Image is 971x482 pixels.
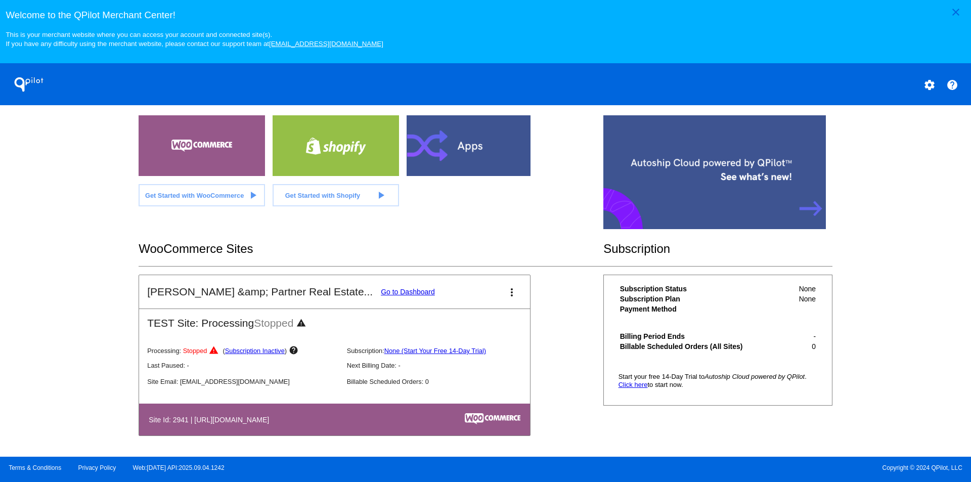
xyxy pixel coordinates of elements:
[269,40,383,48] a: [EMAIL_ADDRESS][DOMAIN_NAME]
[799,295,816,303] span: None
[619,381,648,388] a: Click here
[247,189,259,201] mat-icon: play_arrow
[946,79,958,91] mat-icon: help
[133,464,225,471] a: Web:[DATE] API:2025.09.04.1242
[147,378,338,385] p: Site Email: [EMAIL_ADDRESS][DOMAIN_NAME]
[950,6,962,18] mat-icon: close
[223,347,287,355] span: ( )
[813,332,816,340] span: -
[149,416,274,424] h4: Site Id: 2941 | [URL][DOMAIN_NAME]
[209,345,221,358] mat-icon: warning
[923,79,936,91] mat-icon: settings
[183,347,207,355] span: Stopped
[620,342,790,351] th: Billable Scheduled Orders (All Sites)
[799,285,816,293] span: None
[6,31,383,48] small: This is your merchant website where you can access your account and connected site(s). If you hav...
[620,332,790,341] th: Billing Period Ends
[347,362,538,369] p: Next Billing Date: -
[603,242,832,256] h2: Subscription
[147,286,373,298] h2: [PERSON_NAME] &amp; Partner Real Estate...
[9,464,61,471] a: Terms & Conditions
[704,373,805,380] span: Autoship Cloud powered by QPilot
[139,184,265,206] a: Get Started with WooCommerce
[384,347,486,355] a: None (Start Your Free 14-Day Trial)
[296,318,308,330] mat-icon: warning
[620,294,790,303] th: Subscription Plan
[465,413,520,424] img: c53aa0e5-ae75-48aa-9bee-956650975ee5
[78,464,116,471] a: Privacy Policy
[289,345,301,358] mat-icon: help
[619,384,817,385] p: to start now.
[619,376,817,377] p: Start your free 14-Day Trial to .
[506,286,518,298] mat-icon: more_vert
[139,309,530,330] h2: TEST Site: Processing
[254,317,293,329] span: Stopped
[9,74,49,95] h1: QPilot
[620,304,790,314] th: Payment Method
[6,10,965,21] h3: Welcome to the QPilot Merchant Center!
[494,464,962,471] span: Copyright © 2024 QPilot, LLC
[381,288,435,296] a: Go to Dashboard
[812,342,816,350] span: 0
[285,192,361,199] span: Get Started with Shopify
[273,184,399,206] a: Get Started with Shopify
[620,284,790,293] th: Subscription Status
[347,347,538,355] p: Subscription:
[347,378,538,385] p: Billable Scheduled Orders: 0
[375,189,387,201] mat-icon: play_arrow
[145,192,244,199] span: Get Started with WooCommerce
[139,242,603,256] h2: WooCommerce Sites
[225,347,285,355] a: Subscription Inactive
[147,345,338,358] p: Processing:
[147,362,338,369] p: Last Paused: -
